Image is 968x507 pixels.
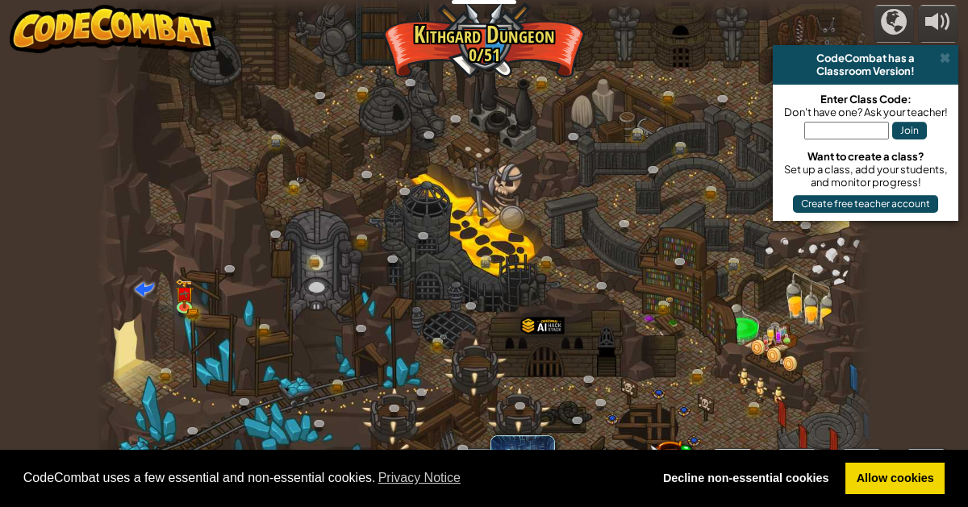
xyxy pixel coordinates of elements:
img: level-banner-unlock.png [175,279,193,309]
div: Want to create a class? [781,150,950,163]
div: CodeCombat has a [779,52,952,64]
div: Enter Class Code: [781,93,950,106]
div: Classroom Version! [779,64,952,77]
button: Join [892,122,927,139]
img: portrait.png [179,290,190,298]
a: deny cookies [652,463,840,495]
button: Adjust volume [918,5,958,43]
button: Create free teacher account [793,195,938,213]
div: Set up a class, add your students, and monitor progress! [781,163,950,189]
a: allow cookies [845,463,945,495]
button: Campaigns [874,5,914,43]
img: portrait.png [296,177,305,183]
span: CodeCombat uses a few essential and non-essential cookies. [23,466,640,490]
a: learn more about cookies [376,466,464,490]
img: portrait.png [665,297,674,303]
img: CodeCombat - Learn how to code by playing a game [10,5,216,53]
div: Don't have one? Ask your teacher! [781,106,950,118]
img: portrait.png [440,334,449,340]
